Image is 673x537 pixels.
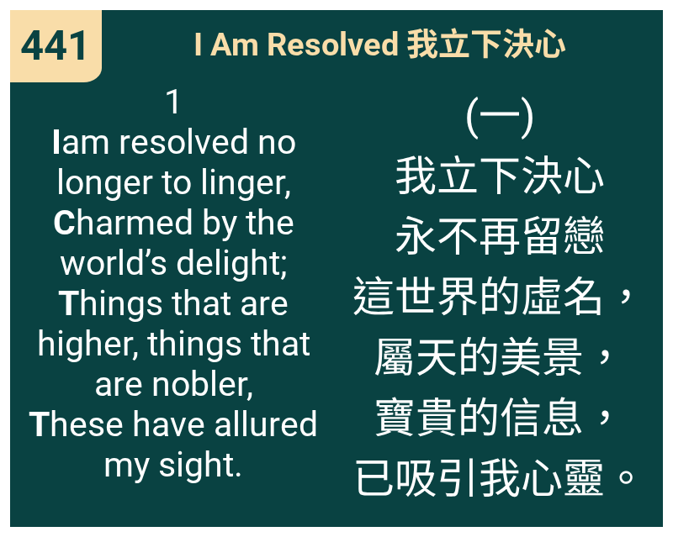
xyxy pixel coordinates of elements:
[193,18,566,65] span: I Am Resolved 我立下決心
[53,203,76,243] b: C
[20,22,91,70] span: 441
[21,82,326,485] span: 1 am resolved no longer to linger, harmed by the world’s delight; hings that are higher, things t...
[352,82,647,505] span: (一) 我立下決心 永不再留戀 這世界的虛名， 屬天的美景， 寶貴的信息， 已吸引我心靈。
[29,404,50,445] b: T
[51,122,61,162] b: I
[58,283,79,324] b: T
